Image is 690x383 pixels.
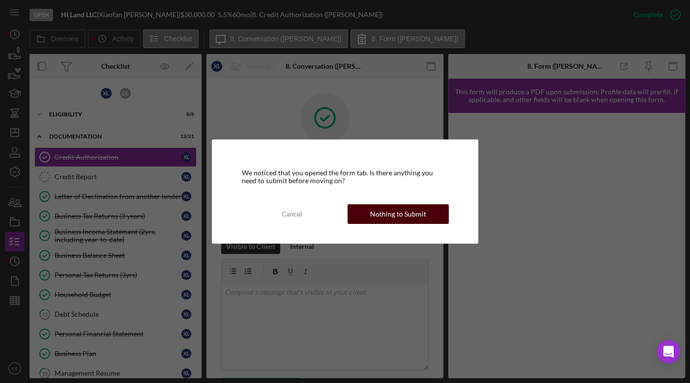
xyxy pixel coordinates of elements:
div: We noticed that you opened the form tab. Is there anything you need to submit before moving on? [241,169,448,185]
div: Open Intercom Messenger [657,340,680,363]
div: Cancel [282,204,302,224]
button: Nothing to Submit [347,204,449,224]
button: Cancel [241,204,343,224]
div: Nothing to Submit [370,204,426,224]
